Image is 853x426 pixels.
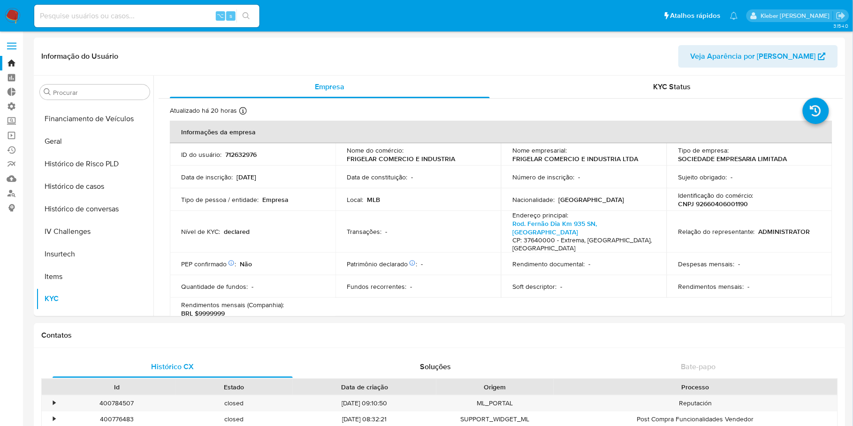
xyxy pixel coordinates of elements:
input: Procurar [53,88,146,97]
p: 712632976 [225,150,257,159]
p: Rendimento documental : [512,260,585,268]
p: Tipo de pessoa / entidade : [181,195,259,204]
button: Histórico de Risco PLD [36,153,153,175]
p: SOCIEDADE EMPRESARIA LIMITADA [678,155,787,163]
p: [GEOGRAPHIC_DATA] [558,195,624,204]
a: Sair [836,11,846,21]
p: - [560,282,562,291]
th: Informações da empresa [170,121,832,143]
p: - [410,282,412,291]
span: Soluções [420,361,451,372]
div: Id [65,382,169,392]
a: Notificações [730,12,738,20]
input: Pesquise usuários ou casos... [34,10,259,22]
span: KYC Status [653,81,691,92]
div: Data de criação [299,382,430,392]
p: Número de inscrição : [512,173,574,181]
p: Rendimentos mensais (Companhia) : [181,301,284,309]
div: Processo [560,382,831,392]
p: Endereço principal : [512,211,568,219]
div: Reputación [554,395,838,411]
button: Veja Aparência por [PERSON_NAME] [678,45,838,68]
p: - [421,260,423,268]
p: Fundos recorrentes : [347,282,406,291]
button: Histórico de casos [36,175,153,198]
p: Rendimentos mensais : [678,282,744,291]
p: PEP confirmado : [181,260,236,268]
span: ⌥ [217,11,224,20]
p: Soft descriptor : [512,282,556,291]
button: Items [36,265,153,288]
p: Nome empresarial : [512,146,567,155]
div: Estado [182,382,286,392]
h4: CP: 37640000 - Extrema, [GEOGRAPHIC_DATA], [GEOGRAPHIC_DATA] [512,236,652,253]
p: - [578,173,580,181]
div: • [53,415,55,424]
p: Data de constituição : [347,173,407,181]
p: - [738,260,740,268]
span: Histórico CX [152,361,194,372]
p: - [731,173,732,181]
p: Não [240,260,252,268]
button: Financiamento de Veículos [36,108,153,130]
button: Insurtech [36,243,153,265]
p: Empresa [262,195,289,204]
p: Patrimônio declarado : [347,260,417,268]
p: Nível de KYC : [181,227,220,236]
p: MLB [367,195,380,204]
p: FRIGELAR COMERCIO E INDUSTRIA [347,155,455,163]
p: declared [224,227,250,236]
p: - [588,260,590,268]
p: Sujeito obrigado : [678,173,727,181]
button: Geral [36,130,153,153]
p: Despesas mensais : [678,260,734,268]
p: CNPJ 92660406001190 [678,200,748,208]
button: KYC [36,288,153,310]
h1: Contatos [41,331,838,340]
p: [DATE] [236,173,256,181]
p: Identificação do comércio : [678,191,754,200]
p: Tipo de empresa : [678,146,729,155]
div: Origem [443,382,547,392]
p: kleber.bueno@mercadolivre.com [761,11,833,20]
p: Atualizado há 20 horas [170,106,237,115]
p: Nome do comércio : [347,146,404,155]
p: Relação do representante : [678,227,755,236]
h1: Informação do Usuário [41,52,118,61]
p: ID do usuário : [181,150,221,159]
p: Quantidade de fundos : [181,282,248,291]
p: - [411,173,413,181]
span: Veja Aparência por [PERSON_NAME] [691,45,816,68]
button: search-icon [236,9,256,23]
p: - [747,282,749,291]
p: Local : [347,195,363,204]
p: - [251,282,253,291]
div: closed [175,395,293,411]
div: 400784507 [58,395,175,411]
button: Lista Interna [36,310,153,333]
span: Atalhos rápidos [670,11,721,21]
p: Transações : [347,227,381,236]
p: FRIGELAR COMERCIO E INDUSTRIA LTDA [512,155,638,163]
p: Nacionalidade : [512,195,555,204]
div: [DATE] 09:10:50 [293,395,436,411]
p: Data de inscrição : [181,173,233,181]
p: BRL $9999999 [181,309,225,318]
button: Procurar [44,88,51,96]
p: - [385,227,387,236]
div: • [53,399,55,408]
p: ADMINISTRATOR [759,227,810,236]
span: s [229,11,232,20]
a: Rod. Fernão Dia Km 935 SN, [GEOGRAPHIC_DATA] [512,219,597,237]
span: Bate-papo [681,361,716,372]
button: Histórico de conversas [36,198,153,220]
div: ML_PORTAL [436,395,554,411]
span: Empresa [315,81,344,92]
button: IV Challenges [36,220,153,243]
